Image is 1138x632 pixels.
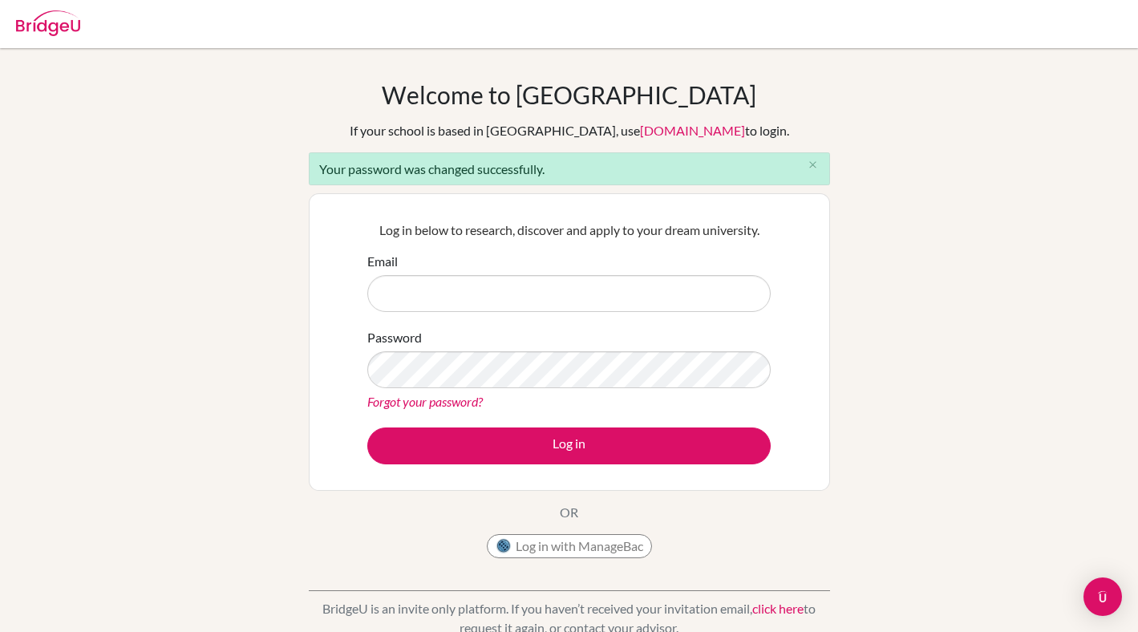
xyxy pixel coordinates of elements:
button: Log in [367,427,771,464]
p: Log in below to research, discover and apply to your dream university. [367,221,771,240]
div: Your password was changed successfully. [309,152,830,185]
button: Close [797,153,829,177]
a: [DOMAIN_NAME] [640,123,745,138]
i: close [807,159,819,171]
label: Password [367,328,422,347]
h1: Welcome to [GEOGRAPHIC_DATA] [382,80,756,109]
div: If your school is based in [GEOGRAPHIC_DATA], use to login. [350,121,789,140]
a: click here [752,601,804,616]
img: Bridge-U [16,10,80,36]
label: Email [367,252,398,271]
button: Log in with ManageBac [487,534,652,558]
p: OR [560,503,578,522]
div: Open Intercom Messenger [1083,577,1122,616]
a: Forgot your password? [367,394,483,409]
